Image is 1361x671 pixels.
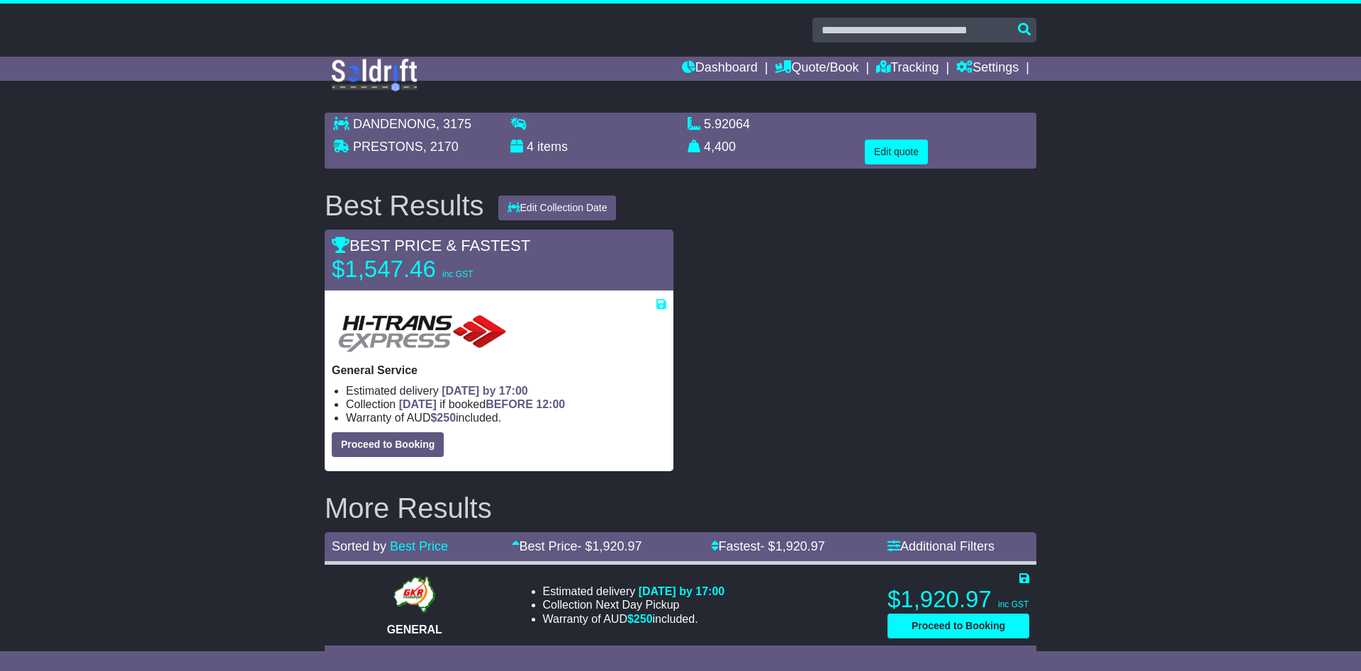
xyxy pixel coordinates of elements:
span: BEFORE [486,398,533,410]
a: Additional Filters [887,539,995,553]
span: inc GST [998,599,1029,609]
li: Collection [346,397,666,411]
span: [DATE] [399,398,437,410]
span: - $ [761,539,825,553]
h2: More Results [325,492,1036,524]
div: Best Results [318,190,491,221]
img: HiTrans: General Service [332,311,513,356]
span: 4,400 [704,140,736,154]
li: Warranty of AUD included. [543,612,725,626]
span: 250 [437,412,456,424]
span: items [537,140,568,154]
span: 12:00 [536,398,565,410]
span: GENERAL [387,624,442,636]
span: inc GST [442,269,473,279]
span: - $ [578,539,642,553]
button: Proceed to Booking [332,432,444,457]
span: 1,920.97 [775,539,825,553]
li: Estimated delivery [346,384,666,397]
a: Dashboard [682,57,758,81]
span: 1,920.97 [593,539,642,553]
span: if booked [399,398,565,410]
a: Best Price- $1,920.97 [512,539,642,553]
a: Quote/Book [775,57,858,81]
a: Tracking [876,57,939,81]
a: Best Price [390,539,448,553]
a: Settings [956,57,1019,81]
span: DANDENONG [353,117,436,131]
li: Warranty of AUD included. [346,411,666,424]
span: Next Day Pickup [595,599,679,611]
span: $ [627,613,653,625]
span: Sorted by [332,539,386,553]
li: Collection [543,598,725,611]
span: , 3175 [436,117,471,131]
span: 4 [527,140,534,154]
p: General Service [332,363,666,377]
a: Fastest- $1,920.97 [711,539,825,553]
li: Estimated delivery [543,585,725,598]
p: $1,920.97 [887,585,1029,614]
button: Edit Collection Date [498,196,617,220]
button: Proceed to Booking [887,614,1029,638]
span: PRESTONS [353,140,423,154]
span: BEST PRICE & FASTEST [332,237,530,254]
img: GKR: GENERAL [390,573,439,616]
span: 250 [634,613,653,625]
span: [DATE] by 17:00 [442,385,528,397]
span: [DATE] by 17:00 [639,585,725,597]
button: Edit quote [865,140,928,164]
span: $ [430,412,456,424]
span: 5.92064 [704,117,750,131]
span: , 2170 [423,140,459,154]
p: $1,547.46 [332,255,509,283]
